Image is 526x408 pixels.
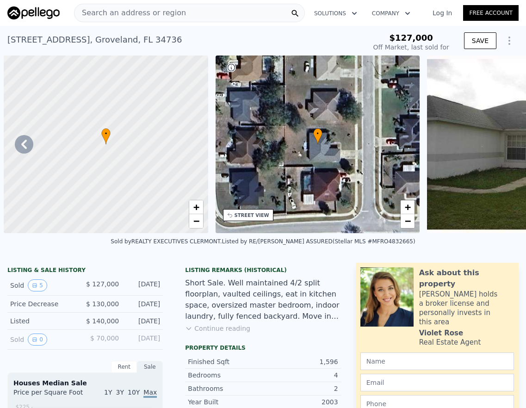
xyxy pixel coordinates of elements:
button: Show Options [500,31,519,50]
div: Sold [10,279,78,291]
span: + [405,201,411,213]
div: Year Built [188,397,263,407]
span: $ 127,000 [86,280,119,288]
div: Violet Rose [419,328,463,338]
a: Free Account [463,5,519,21]
div: Real Estate Agent [419,338,481,347]
div: Bathrooms [188,384,263,393]
div: [DATE] [126,334,160,346]
div: Rent [111,361,137,373]
span: 1Y [104,389,112,396]
div: 2 [263,384,338,393]
button: Company [365,5,418,22]
span: $ 70,000 [90,334,119,342]
div: STREET VIEW [235,212,269,219]
a: Log In [421,8,463,18]
div: Price per Square Foot [13,388,85,402]
a: Zoom out [401,214,415,228]
div: Listing Remarks (Historical) [185,266,340,274]
div: 2003 [263,397,338,407]
div: Listed by RE/[PERSON_NAME] ASSURED (Stellar MLS #MFRO4832665) [222,238,415,245]
span: 10Y [128,389,140,396]
button: View historical data [28,334,47,346]
button: Continue reading [185,324,250,333]
span: $ 140,000 [86,317,119,325]
span: − [193,215,199,227]
div: [DATE] [126,316,160,326]
div: [PERSON_NAME] holds a broker license and personally invests in this area [419,290,514,327]
div: Short Sale. Well maintained 4/2 split floorplan, vaulted ceilings, eat in kitchen space, oversize... [185,278,340,322]
div: Price Decrease [10,299,78,309]
button: Solutions [307,5,365,22]
div: • [101,128,111,144]
span: $127,000 [389,33,433,43]
div: Listed [10,316,78,326]
span: + [193,201,199,213]
div: Sold [10,334,78,346]
a: Zoom out [189,214,203,228]
div: Property details [185,344,340,352]
span: • [101,130,111,138]
div: • [313,128,322,144]
div: Houses Median Sale [13,378,157,388]
span: $ 130,000 [86,300,119,308]
span: − [405,215,411,227]
div: [STREET_ADDRESS] , Groveland , FL 34736 [7,33,182,46]
button: SAVE [464,32,496,49]
div: Off Market, last sold for [373,43,449,52]
div: 4 [263,371,338,380]
div: Ask about this property [419,267,514,290]
a: Zoom in [401,200,415,214]
div: Bedrooms [188,371,263,380]
button: View historical data [28,279,47,291]
div: Finished Sqft [188,357,263,366]
div: [DATE] [126,279,160,291]
span: • [313,130,322,138]
span: Max [143,389,157,398]
a: Zoom in [189,200,203,214]
span: Search an address or region [74,7,186,19]
div: LISTING & SALE HISTORY [7,266,163,276]
img: Pellego [7,6,60,19]
span: 3Y [116,389,124,396]
input: Name [360,352,514,370]
div: 1,596 [263,357,338,366]
div: Sold by REALTY EXECUTIVES CLERMONT . [111,238,222,245]
div: Sale [137,361,163,373]
input: Email [360,374,514,391]
div: [DATE] [126,299,160,309]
